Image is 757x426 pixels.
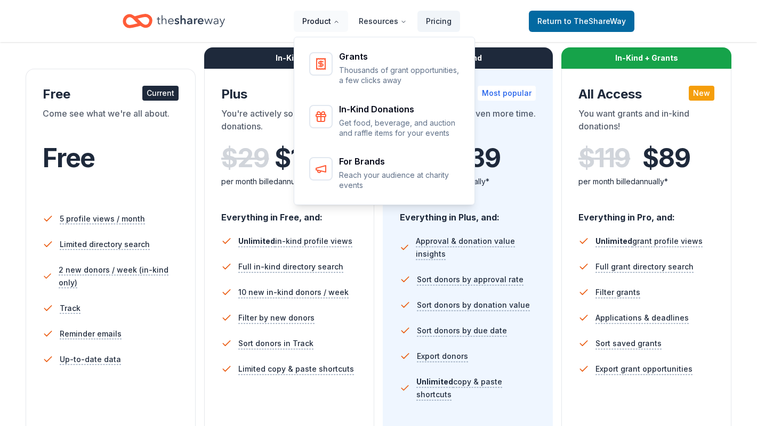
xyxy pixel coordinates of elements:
[238,236,275,245] span: Unlimited
[595,337,662,350] span: Sort saved grants
[221,86,357,103] div: Plus
[417,273,524,286] span: Sort donors by approval rate
[529,11,634,32] a: Returnto TheShareWay
[221,107,357,137] div: You're actively soliciting donations.
[417,324,507,337] span: Sort donors by due date
[416,235,536,260] span: Approval & donation value insights
[453,143,500,173] span: $ 39
[60,238,150,251] span: Limited directory search
[689,86,714,101] div: New
[642,143,690,173] span: $ 89
[417,299,530,312] span: Sort donors by donation value
[564,17,626,26] span: to TheShareWay
[60,353,121,366] span: Up-to-date data
[578,202,714,224] div: Everything in Pro, and:
[238,286,349,299] span: 10 new in-kind donors / week
[595,260,694,273] span: Full grant directory search
[595,236,632,245] span: Unlimited
[294,9,460,34] nav: Main
[595,312,689,324] span: Applications & deadlines
[142,86,179,101] div: Current
[238,337,313,350] span: Sort donors in Track
[339,118,461,138] p: Get food, beverage, and auction and raffle items for your events
[238,312,315,324] span: Filter by new donors
[221,175,357,188] div: per month billed annually*
[60,212,145,225] span: 5 profile views / month
[400,202,536,224] div: Everything in Plus, and:
[416,377,453,386] span: Unlimited
[417,350,468,363] span: Export donors
[350,11,415,32] button: Resources
[578,86,714,103] div: All Access
[43,86,179,103] div: Free
[204,47,374,69] div: In-Kind
[417,11,460,32] a: Pricing
[595,363,692,375] span: Export grant opportunities
[60,302,80,315] span: Track
[339,52,461,61] div: Grants
[537,15,626,28] span: Return
[478,86,536,101] div: Most popular
[578,107,714,137] div: You want grants and in-kind donations!
[238,236,352,245] span: in-kind profile views
[43,107,179,137] div: Come see what we're all about.
[59,264,179,289] span: 2 new donors / week (in-kind only)
[595,236,703,245] span: grant profile views
[339,65,461,86] p: Thousands of grant opportunities, a few clicks away
[123,9,225,34] a: Home
[238,363,354,375] span: Limited copy & paste shortcuts
[339,157,461,166] div: For Brands
[339,105,461,113] div: In-Kind Donations
[294,11,348,32] button: Product
[238,260,343,273] span: Full in-kind directory search
[303,46,467,92] a: GrantsThousands of grant opportunities, a few clicks away
[303,151,467,197] a: For BrandsReach your audience at charity events
[60,327,122,340] span: Reminder emails
[339,170,461,191] p: Reach your audience at charity events
[595,286,640,299] span: Filter grants
[561,47,731,69] div: In-Kind + Grants
[578,175,714,188] div: per month billed annually*
[416,377,502,399] span: copy & paste shortcuts
[294,37,476,206] div: Product
[303,99,467,145] a: In-Kind DonationsGet food, beverage, and auction and raffle items for your events
[43,142,95,174] span: Free
[275,143,316,173] span: $ 19
[221,202,357,224] div: Everything in Free, and:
